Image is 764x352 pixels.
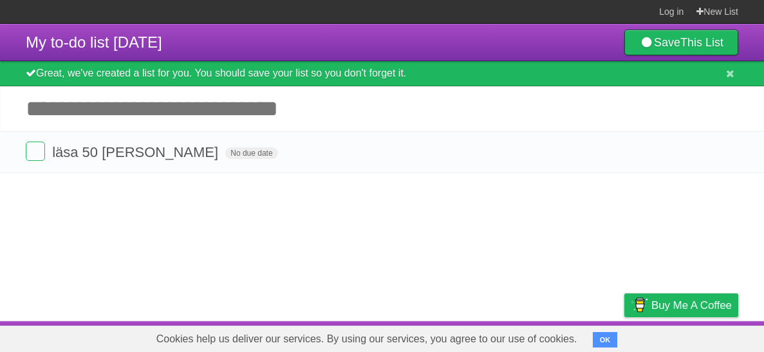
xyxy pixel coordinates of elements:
[564,324,592,349] a: Terms
[26,142,45,161] label: Done
[52,144,221,160] span: läsa 50 [PERSON_NAME]
[26,33,162,51] span: My to-do list [DATE]
[624,30,738,55] a: SaveThis List
[453,324,480,349] a: About
[144,326,590,352] span: Cookies help us deliver our services. By using our services, you agree to our use of cookies.
[593,332,618,347] button: OK
[651,294,732,317] span: Buy me a coffee
[496,324,548,349] a: Developers
[225,147,277,159] span: No due date
[631,294,648,316] img: Buy me a coffee
[624,293,738,317] a: Buy me a coffee
[680,36,723,49] b: This List
[608,324,641,349] a: Privacy
[657,324,738,349] a: Suggest a feature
